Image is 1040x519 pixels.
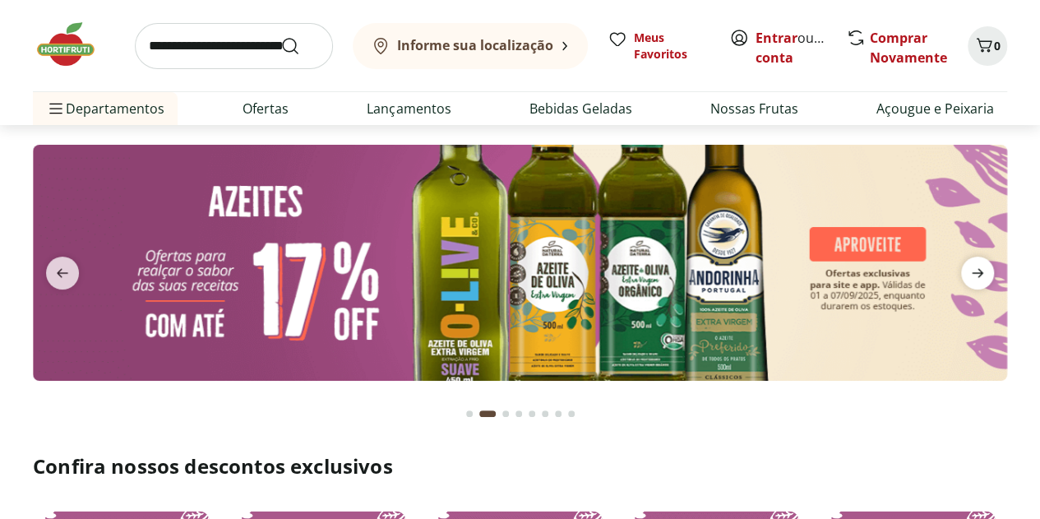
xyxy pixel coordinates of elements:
[948,257,1007,290] button: next
[565,394,578,433] button: Go to page 8 from fs-carousel
[756,29,846,67] a: Criar conta
[876,99,994,118] a: Açougue e Peixaria
[634,30,710,63] span: Meus Favoritos
[552,394,565,433] button: Go to page 7 from fs-carousel
[46,89,66,128] button: Menu
[280,36,320,56] button: Submit Search
[33,453,1007,480] h2: Confira nossos descontos exclusivos
[243,99,289,118] a: Ofertas
[756,29,797,47] a: Entrar
[476,394,499,433] button: Current page from fs-carousel
[463,394,476,433] button: Go to page 1 from fs-carousel
[756,28,829,67] span: ou
[968,26,1007,66] button: Carrinho
[525,394,538,433] button: Go to page 5 from fs-carousel
[33,20,115,69] img: Hortifruti
[499,394,512,433] button: Go to page 3 from fs-carousel
[135,23,333,69] input: search
[33,257,92,290] button: previous
[994,38,1001,53] span: 0
[33,145,1007,381] img: azeites
[529,99,632,118] a: Bebidas Geladas
[538,394,552,433] button: Go to page 6 from fs-carousel
[608,30,710,63] a: Meus Favoritos
[367,99,451,118] a: Lançamentos
[353,23,588,69] button: Informe sua localização
[512,394,525,433] button: Go to page 4 from fs-carousel
[397,36,553,54] b: Informe sua localização
[710,99,798,118] a: Nossas Frutas
[46,89,164,128] span: Departamentos
[870,29,947,67] a: Comprar Novamente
